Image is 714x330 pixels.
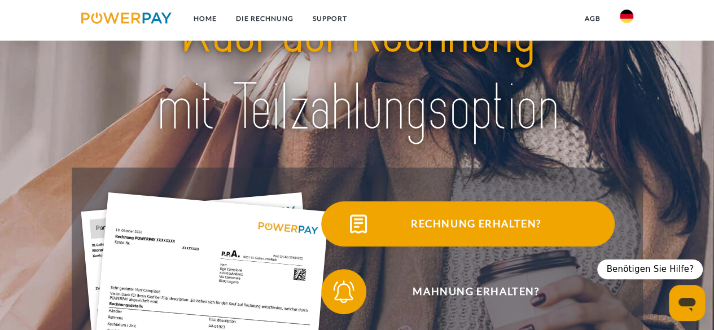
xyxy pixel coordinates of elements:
[226,8,303,29] a: DIE RECHNUNG
[321,201,615,247] button: Rechnung erhalten?
[183,8,226,29] a: Home
[669,285,705,321] iframe: Schaltfläche zum Öffnen des Messaging-Fensters; Konversation läuft
[338,269,614,314] span: Mahnung erhalten?
[81,12,172,24] img: logo-powerpay.svg
[330,278,358,306] img: qb_bell.svg
[303,8,356,29] a: SUPPORT
[321,269,615,314] button: Mahnung erhalten?
[338,201,614,247] span: Rechnung erhalten?
[620,10,633,23] img: de
[575,8,610,29] a: agb
[597,259,703,279] div: Benötigen Sie Hilfe?
[344,210,373,238] img: qb_bill.svg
